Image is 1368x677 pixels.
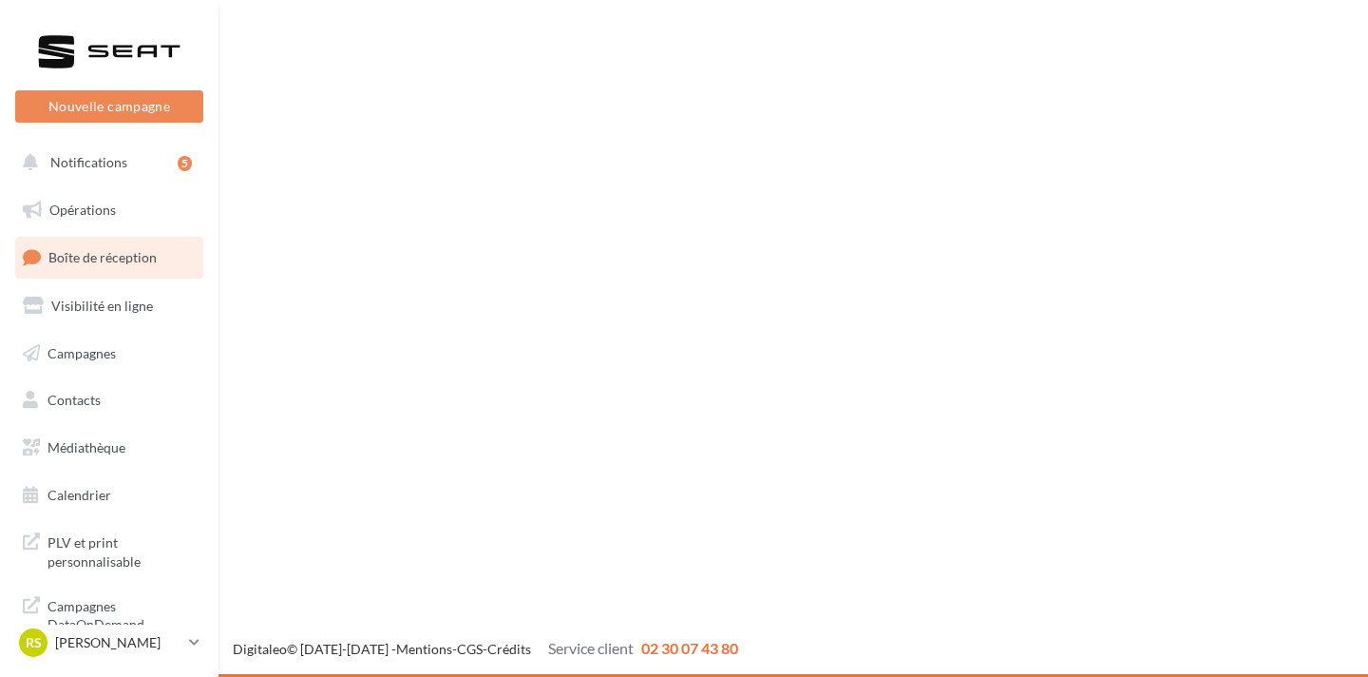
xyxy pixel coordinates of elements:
[26,633,42,652] span: RS
[50,154,127,170] span: Notifications
[548,639,634,657] span: Service client
[233,641,738,657] span: © [DATE]-[DATE] - - -
[55,633,181,652] p: [PERSON_NAME]
[47,487,111,503] span: Calendrier
[457,641,483,657] a: CGS
[51,298,153,314] span: Visibilité en ligne
[15,90,203,123] button: Nouvelle campagne
[11,334,207,374] a: Campagnes
[47,530,196,571] span: PLV et print personnalisable
[11,428,207,468] a: Médiathèque
[47,344,116,360] span: Campagnes
[11,143,199,183] button: Notifications 5
[49,202,116,218] span: Opérations
[11,286,207,326] a: Visibilité en ligne
[47,439,125,455] span: Médiathèque
[47,392,101,408] span: Contacts
[233,641,287,657] a: Digitaleo
[11,522,207,578] a: PLV et print personnalisable
[11,380,207,420] a: Contacts
[11,237,207,278] a: Boîte de réception
[15,625,203,661] a: RS [PERSON_NAME]
[48,249,157,265] span: Boîte de réception
[487,641,531,657] a: Crédits
[11,190,207,230] a: Opérations
[47,593,196,634] span: Campagnes DataOnDemand
[11,586,207,642] a: Campagnes DataOnDemand
[641,639,738,657] span: 02 30 07 43 80
[11,475,207,515] a: Calendrier
[396,641,452,657] a: Mentions
[178,156,192,171] div: 5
